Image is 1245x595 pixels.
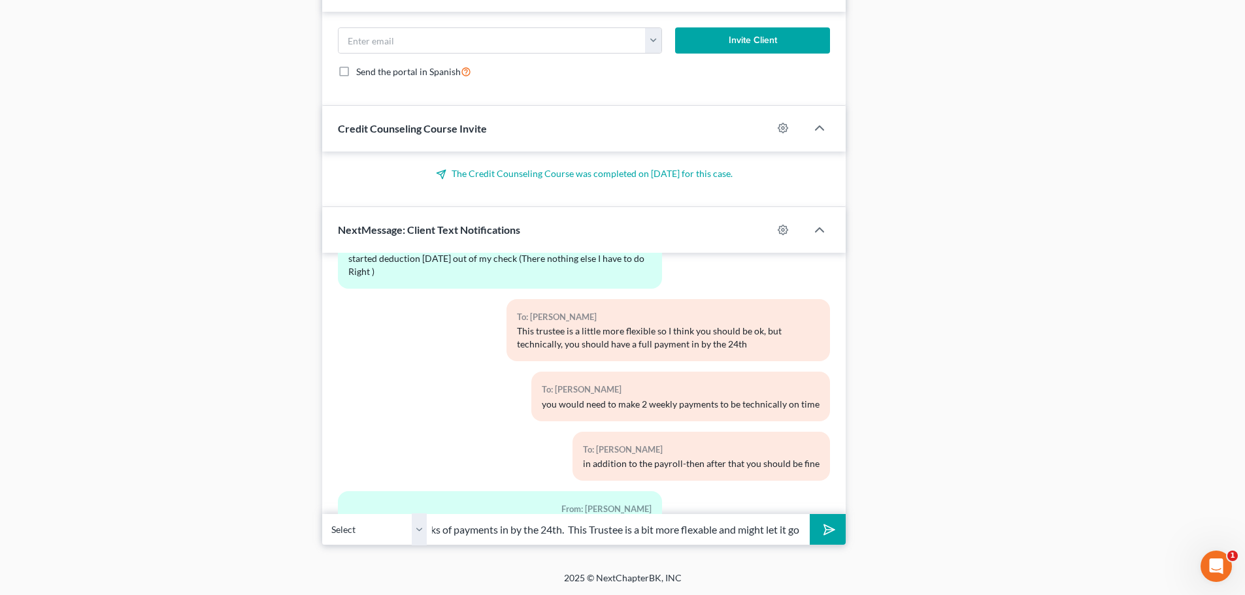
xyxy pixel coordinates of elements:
[348,502,651,517] div: From: [PERSON_NAME]
[338,167,830,180] p: The Credit Counseling Course was completed on [DATE] for this case.
[542,382,820,397] div: To: [PERSON_NAME]
[675,27,831,54] button: Invite Client
[517,310,820,325] div: To: [PERSON_NAME]
[339,28,646,53] input: Enter email
[517,325,820,351] div: This trustee is a little more flexible so I think you should be ok, but technically, you should h...
[356,66,461,77] span: Send the portal in Spanish
[542,398,820,411] div: you would need to make 2 weekly payments to be technically on time
[338,223,520,236] span: NextMessage: Client Text Notifications
[583,457,820,470] div: in addition to the payroll-then after that you should be fine
[348,239,651,278] div: Hi [PERSON_NAME] My payroll department at work said bankruptcy started deduction [DATE] out of my...
[338,122,487,135] span: Credit Counseling Course Invite
[427,513,810,545] input: Say something...
[583,442,820,457] div: To: [PERSON_NAME]
[1227,551,1238,561] span: 1
[250,571,995,595] div: 2025 © NextChapterBK, INC
[1201,551,1232,582] iframe: Intercom live chat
